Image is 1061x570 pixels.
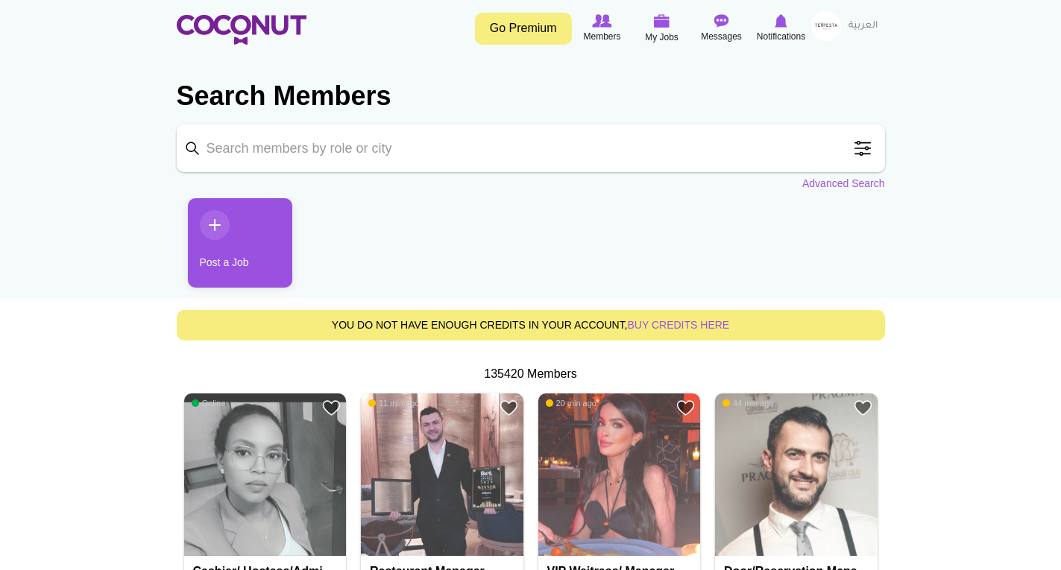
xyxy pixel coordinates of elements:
[714,14,729,28] img: Messages
[632,11,692,46] a: My Jobs My Jobs
[645,30,679,45] span: My Jobs
[775,14,787,28] img: Notifications
[841,11,885,41] a: العربية
[177,78,885,114] h2: Search Members
[475,13,572,45] a: Go Premium
[573,11,632,45] a: Browse Members Members
[192,398,226,408] span: Online
[752,11,811,45] a: Notifications Notifications
[368,398,419,408] span: 11 min ago
[722,398,773,408] span: 44 min ago
[701,29,742,44] span: Messages
[583,29,620,44] span: Members
[189,320,873,331] h5: You do not have enough credits in your account,
[628,319,730,331] a: buy credits here
[592,14,611,28] img: Browse Members
[546,398,596,408] span: 20 min ago
[177,124,885,172] input: Search members by role or city
[188,198,292,288] a: Post a Job
[500,399,518,417] a: Add to Favourites
[802,176,885,191] a: Advanced Search
[322,399,341,417] a: Add to Favourites
[177,198,281,299] li: 1 / 1
[177,366,885,383] div: 135420 Members
[692,11,752,45] a: Messages Messages
[854,399,872,417] a: Add to Favourites
[177,15,306,45] img: Home
[676,399,695,417] a: Add to Favourites
[757,29,805,44] span: Notifications
[654,14,670,28] img: My Jobs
